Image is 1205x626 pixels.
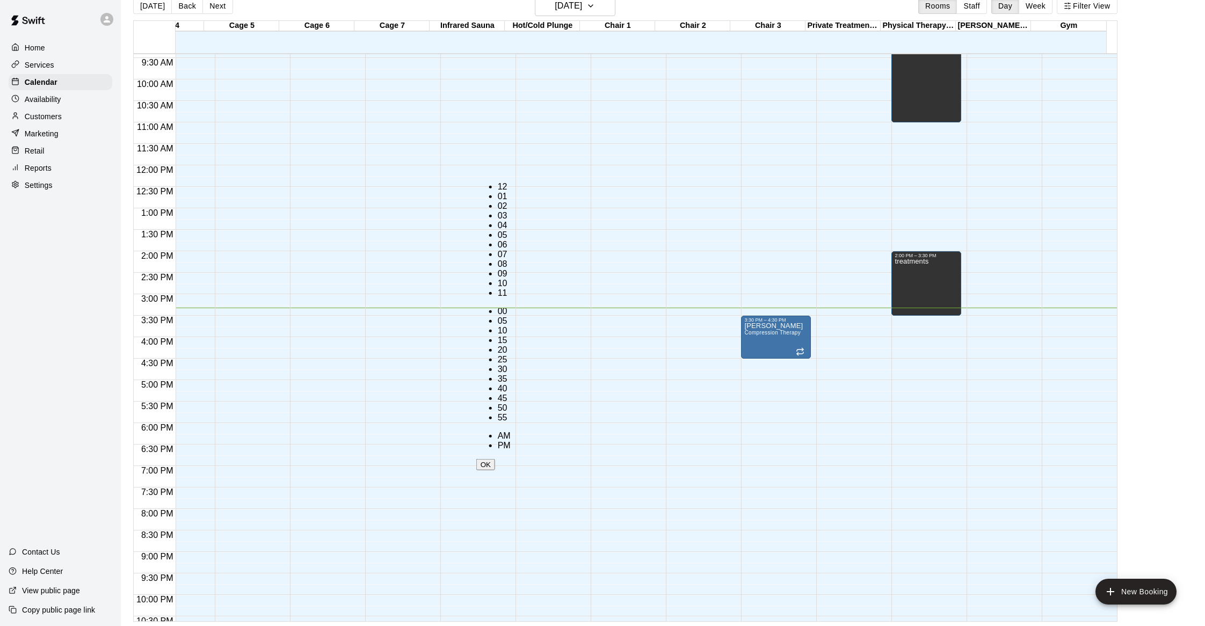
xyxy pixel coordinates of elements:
li: 25 minutes [498,355,511,365]
span: 1:30 PM [139,230,176,239]
span: 10:00 AM [134,79,176,89]
div: Infrared Sauna [430,21,505,31]
li: 6 hours [498,240,511,250]
span: 12:00 PM [134,165,176,174]
span: 10:30 AM [134,101,176,110]
span: 12:30 PM [134,187,176,196]
li: 45 minutes [498,394,511,403]
li: 8 hours [498,259,511,269]
span: 7:30 PM [139,487,176,497]
span: 11:00 AM [134,122,176,132]
span: 2:30 PM [139,273,176,282]
div: Gym [1031,21,1106,31]
span: 8:30 PM [139,530,176,540]
li: 12 hours [498,182,511,192]
span: 5:00 PM [139,380,176,389]
span: Compression Therapy [744,330,801,336]
p: Copy public page link [22,605,95,615]
span: 2:00 PM [139,251,176,260]
span: 1:00 PM [139,208,176,217]
div: Hot/Cold Plunge [505,21,580,31]
p: Reports [25,163,52,173]
span: 6:00 PM [139,423,176,432]
p: Marketing [25,128,59,139]
span: 3:30 PM [139,316,176,325]
span: 4:30 PM [139,359,176,368]
li: 9 hours [498,269,511,279]
li: 15 minutes [498,336,511,345]
p: View public page [22,585,80,596]
span: 8:00 PM [139,509,176,518]
span: 10:00 PM [134,595,176,604]
li: 0 minutes [498,307,511,316]
span: 3:00 PM [139,294,176,303]
div: Cage 7 [354,21,430,31]
li: 2 hours [498,201,511,211]
div: Private Treatment Room [805,21,881,31]
div: Physical Therapy Room [881,21,956,31]
ul: Select meridiem [476,431,511,450]
button: add [1095,579,1177,605]
span: 11:30 AM [134,144,176,153]
div: 3:30 PM – 4:30 PM: Hunter Pittman [741,316,811,359]
div: Chair 2 [655,21,730,31]
li: 7 hours [498,250,511,259]
p: Contact Us [22,547,60,557]
li: 40 minutes [498,384,511,394]
div: Cage 5 [204,21,279,31]
li: 1 hours [498,192,511,201]
li: AM [498,431,511,441]
span: 9:30 PM [139,573,176,583]
p: Availability [25,94,61,105]
p: Customers [25,111,62,122]
li: 11 hours [498,288,511,298]
p: Calendar [25,77,57,88]
li: 10 minutes [498,326,511,336]
div: 3:30 PM – 4:30 PM [744,317,808,323]
ul: Select hours [476,182,511,298]
div: Chair 1 [580,21,655,31]
p: Help Center [22,566,63,577]
li: 5 hours [498,230,511,240]
p: Settings [25,180,53,191]
li: 10 hours [498,279,511,288]
div: 2:00 PM – 3:30 PM [895,253,958,258]
p: Retail [25,145,45,156]
li: 30 minutes [498,365,511,374]
span: Recurring event [796,347,804,356]
li: 35 minutes [498,374,511,384]
div: 2:00 PM – 3:30 PM: treatments [891,251,961,316]
span: 4:00 PM [139,337,176,346]
li: 50 minutes [498,403,511,413]
li: 20 minutes [498,345,511,355]
span: 5:30 PM [139,402,176,411]
span: 7:00 PM [139,466,176,475]
li: 55 minutes [498,413,511,423]
div: [PERSON_NAME]'s Room [956,21,1031,31]
span: 6:30 PM [139,445,176,454]
li: PM [498,441,511,450]
div: Cage 6 [279,21,354,31]
div: Chair 3 [730,21,805,31]
p: Services [25,60,54,70]
li: 4 hours [498,221,511,230]
span: 10:30 PM [134,616,176,625]
span: 9:00 PM [139,552,176,561]
p: Home [25,42,45,53]
button: OK [476,459,495,470]
ul: Select minutes [476,307,511,423]
li: 3 hours [498,211,511,221]
span: 9:30 AM [139,58,176,67]
div: 9:00 AM – 11:00 AM: treatments [891,37,961,122]
li: 5 minutes [498,316,511,326]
